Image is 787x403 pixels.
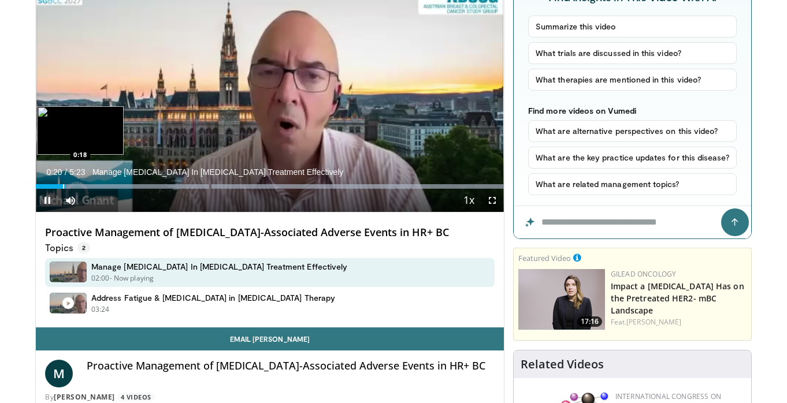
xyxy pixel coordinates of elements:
small: Featured Video [518,253,571,263]
button: Summarize this video [528,16,737,38]
p: 03:24 [91,304,110,315]
span: 17:16 [577,316,602,327]
span: 0:20 [46,167,62,177]
a: M [45,360,73,387]
a: Gilead Oncology [611,269,677,279]
button: Pause [36,189,59,212]
a: 4 Videos [117,393,155,402]
div: By [45,392,495,402]
p: Find more videos on Vumedi [528,106,737,115]
button: What are related management topics? [528,173,737,195]
a: [PERSON_NAME] [626,317,681,327]
span: Manage [MEDICAL_DATA] In [MEDICAL_DATA] Treatment Effectively [92,167,343,177]
p: 02:00 [91,273,110,283]
a: Email [PERSON_NAME] [36,327,504,350]
h4: Proactive Management of [MEDICAL_DATA]-Associated Adverse Events in HR+ BC [45,226,495,239]
button: Fullscreen [481,189,504,212]
button: What are the key practice updates for this disease? [528,147,737,169]
img: image.jpeg [37,106,124,155]
img: 37b1f331-dad8-42d1-a0d6-86d758bc13f3.png.150x105_q85_crop-smart_upscale.png [518,269,605,330]
button: Mute [59,189,82,212]
div: Feat. [611,317,747,327]
button: What trials are discussed in this video? [528,42,737,64]
span: 2 [77,242,90,253]
h4: Proactive Management of [MEDICAL_DATA]-Associated Adverse Events in HR+ BC [87,360,495,372]
h4: Related Videos [521,357,604,371]
input: Question for the AI [514,206,751,238]
button: Playback Rate [458,189,481,212]
span: / [65,167,67,177]
span: 5:23 [69,167,85,177]
h4: Address Fatigue & [MEDICAL_DATA] in [MEDICAL_DATA] Therapy [91,293,335,303]
button: What therapies are mentioned in this video? [528,69,737,91]
a: 17:16 [518,269,605,330]
a: [PERSON_NAME] [54,392,115,402]
div: Progress Bar [36,184,504,189]
p: Topics [45,242,90,253]
h4: Manage [MEDICAL_DATA] In [MEDICAL_DATA] Treatment Effectively [91,262,347,272]
button: What are alternative perspectives on this video? [528,120,737,142]
a: Impact a [MEDICAL_DATA] Has on the Pretreated HER2- mBC Landscape [611,281,744,316]
p: - Now playing [110,273,154,283]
